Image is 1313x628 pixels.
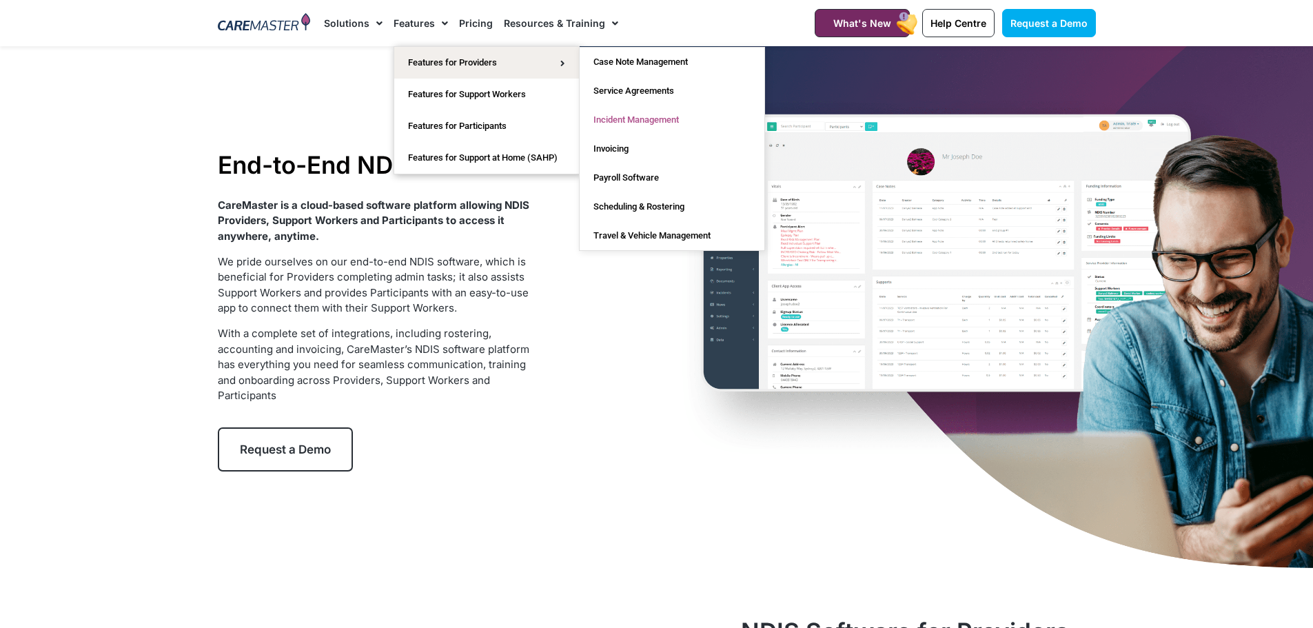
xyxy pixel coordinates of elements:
h1: End-to-End NDIS Software [218,150,534,179]
a: Features for Support at Home (SAHP) [394,142,579,174]
a: Features for Providers [394,47,579,79]
span: Request a Demo [240,443,331,456]
a: Request a Demo [1002,9,1096,37]
a: Help Centre [922,9,995,37]
a: Features for Support Workers [394,79,579,110]
a: Case Note Management [580,48,764,77]
ul: Features [394,46,580,174]
a: Service Agreements [580,77,764,105]
a: Invoicing [580,134,764,163]
p: With a complete set of integrations, including rostering, accounting and invoicing, CareMaster’s ... [218,326,534,404]
a: Features for Participants [394,110,579,142]
a: Scheduling & Rostering [580,192,764,221]
span: We pride ourselves on our end-to-end NDIS software, which is beneficial for Providers completing ... [218,255,529,315]
a: Request a Demo [218,427,353,472]
a: What's New [815,9,910,37]
a: Payroll Software [580,163,764,192]
ul: Features for Providers [579,47,765,251]
strong: CareMaster is a cloud-based software platform allowing NDIS Providers, Support Workers and Partic... [218,199,529,243]
span: Help Centre [930,17,986,29]
img: CareMaster Logo [218,13,311,34]
a: Travel & Vehicle Management [580,221,764,250]
span: What's New [833,17,891,29]
a: Incident Management [580,105,764,134]
span: Request a Demo [1010,17,1088,29]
